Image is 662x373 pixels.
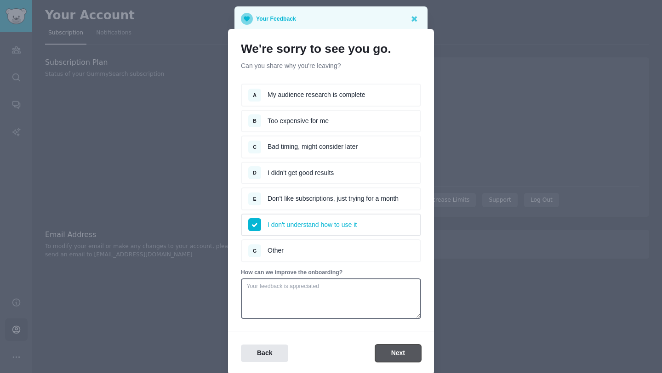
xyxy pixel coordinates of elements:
[253,92,257,98] span: A
[241,61,421,71] p: Can you share why you're leaving?
[375,345,421,362] button: Next
[253,248,257,254] span: G
[241,345,288,362] button: Back
[253,118,257,124] span: B
[253,170,257,175] span: D
[256,13,296,25] p: Your Feedback
[241,42,421,57] h1: We're sorry to see you go.
[241,269,421,277] p: How can we improve the onboarding?
[253,196,256,202] span: E
[253,144,257,150] span: C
